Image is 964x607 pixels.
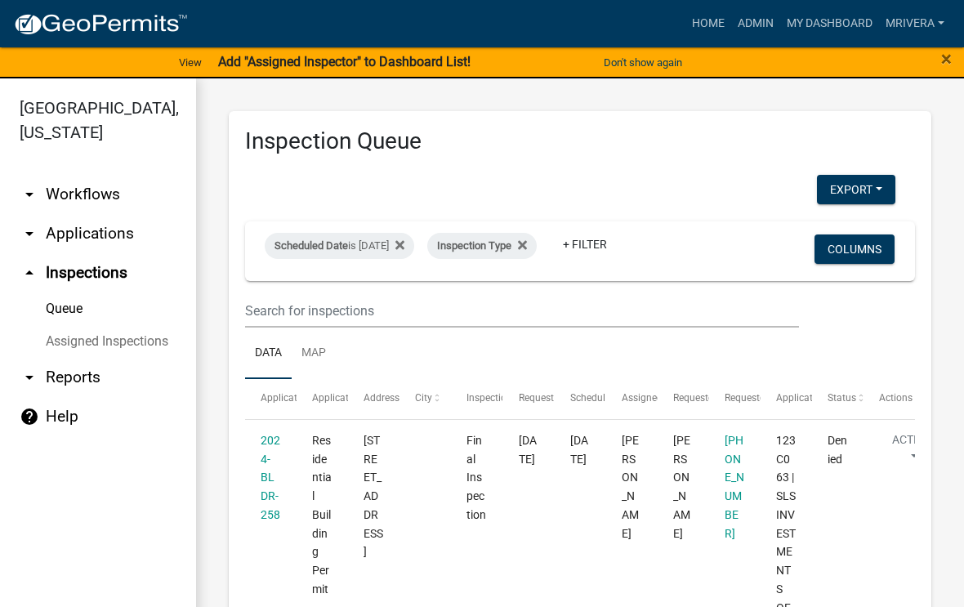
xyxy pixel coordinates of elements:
datatable-header-cell: Application [245,379,297,418]
span: City [415,392,432,404]
i: arrow_drop_up [20,263,39,283]
span: Scheduled Time [570,392,640,404]
a: View [172,49,208,76]
div: [DATE] [570,431,591,469]
i: arrow_drop_down [20,224,39,243]
datatable-header-cell: Requestor Phone [709,379,761,418]
span: Address [364,392,399,404]
input: Search for inspections [245,294,799,328]
button: Export [817,175,895,204]
datatable-header-cell: Requestor Name [658,379,709,418]
span: Actions [879,392,913,404]
a: + Filter [550,230,620,259]
a: Map [292,328,336,380]
datatable-header-cell: Application Description [761,379,812,418]
span: Application [261,392,311,404]
span: Application Description [776,392,879,404]
i: arrow_drop_down [20,368,39,387]
button: Action [879,431,946,472]
datatable-header-cell: Requested Date [502,379,554,418]
span: 08/12/2025 [519,434,537,466]
button: Close [941,49,952,69]
datatable-header-cell: Actions [864,379,915,418]
button: Don't show again [597,49,689,76]
button: Columns [814,234,895,264]
span: Requestor Name [673,392,747,404]
a: Data [245,328,292,380]
a: [PHONE_NUMBER] [725,434,744,540]
datatable-header-cell: Inspection Type [451,379,502,418]
span: Status [828,392,856,404]
datatable-header-cell: Application Type [297,379,348,418]
span: Assigned Inspector [622,392,706,404]
a: 2024-BLDR-258 [261,434,280,521]
strong: Add "Assigned Inspector" to Dashboard List! [218,54,471,69]
datatable-header-cell: Status [812,379,864,418]
datatable-header-cell: City [399,379,451,418]
a: Home [685,8,731,39]
span: Requested Date [519,392,587,404]
a: Admin [731,8,780,39]
span: Final Inspection [466,434,486,521]
datatable-header-cell: Address [348,379,399,418]
span: Residential Building Permit [312,434,332,596]
span: 706-255-2690 [725,434,744,540]
span: Michele Rivera [622,434,639,540]
datatable-header-cell: Assigned Inspector [605,379,657,418]
span: Requestor Phone [725,392,800,404]
span: Inspection Type [437,239,511,252]
span: Inspection Type [466,392,536,404]
datatable-header-cell: Scheduled Time [554,379,605,418]
a: mrivera [879,8,951,39]
span: × [941,47,952,70]
span: Denied [828,434,847,466]
span: Application Type [312,392,386,404]
i: help [20,407,39,426]
h3: Inspection Queue [245,127,915,155]
span: Adam Geiger [673,434,690,540]
span: Scheduled Date [274,239,348,252]
div: is [DATE] [265,233,414,259]
a: My Dashboard [780,8,879,39]
span: 225 HARBOR DR [364,434,383,559]
i: arrow_drop_down [20,185,39,204]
